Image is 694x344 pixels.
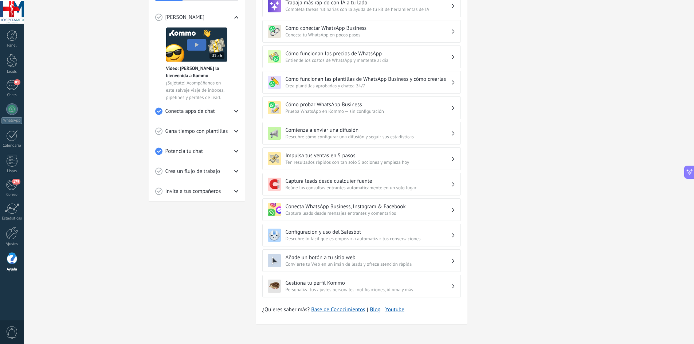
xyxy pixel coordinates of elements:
span: Captura leads desde mensajes entrantes y comentarios [286,210,451,216]
h3: Cómo funcionan los precios de WhatsApp [286,50,451,57]
span: Personaliza tus ajustes personales: notificaciones, idioma y más [286,286,451,293]
a: Blog [370,306,380,313]
span: Ten resultados rápidos con tan solo 5 acciones y empieza hoy [286,159,451,165]
div: Calendario [1,143,23,148]
span: Completa tareas rutinarias con la ayuda de tu kit de herramientas de IA [286,6,451,12]
span: [PERSON_NAME] [165,14,205,21]
a: Youtube [385,306,404,313]
span: 179 [12,179,20,185]
h3: Comienza a enviar una difusión [286,127,451,134]
h3: Cómo conectar WhatsApp Business [286,25,451,32]
span: Vídeo: [PERSON_NAME] la bienvenida a Kommo [166,65,227,79]
span: Gana tiempo con plantillas [165,128,228,135]
a: Base de Conocimientos [311,306,365,313]
span: 81 [14,79,20,85]
h3: Añade un botón a tu sitio web [286,254,451,261]
div: Chats [1,93,23,98]
span: Crea plantillas aprobadas y chatea 24/7 [286,83,451,89]
span: Convierte tu Web en un imán de leads y ofrece atención rápida [286,261,451,267]
div: Ajustes [1,242,23,246]
h3: Impulsa tus ventas en 5 pasos [286,152,451,159]
span: Reúne las consultas entrantes automáticamente en un solo lugar [286,185,451,191]
span: Conecta apps de chat [165,108,215,115]
span: Descubre lo fácil que es empezar a automatizar tus conversaciones [286,236,451,242]
span: Invita a tus compañeros [165,188,221,195]
h3: Conecta WhatsApp Business, Instagram & Facebook [286,203,451,210]
div: Leads [1,70,23,74]
span: Conecta tu WhatsApp en pocos pasos [286,32,451,38]
div: WhatsApp [1,117,22,124]
img: Meet video [166,27,227,62]
span: Descubre cómo configurar una difusión y seguir sus estadísticas [286,134,451,140]
span: Entiende los costos de WhatsApp y mantente al día [286,57,451,63]
span: Potencia tu chat [165,148,203,155]
div: Listas [1,169,23,174]
h3: Cómo funcionan las plantillas de WhatsApp Business y cómo crearlas [286,76,451,83]
div: Ayuda [1,267,23,272]
h3: Cómo probar WhatsApp Business [286,101,451,108]
div: Correo [1,193,23,197]
div: Panel [1,43,23,48]
h3: Configuración y uso del Salesbot [286,229,451,236]
span: ¿Quieres saber más? [262,306,404,313]
h3: Gestiona tu perfil Kommo [286,280,451,286]
span: ¡Sujétate! Acompáñanos en este salvaje viaje de inboxes, pipelines y perfiles de lead. [166,79,227,101]
div: Estadísticas [1,216,23,221]
h3: Captura leads desde cualquier fuente [286,178,451,185]
span: Crea un flujo de trabajo [165,168,220,175]
span: Prueba WhatsApp en Kommo — sin configuración [286,108,451,114]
